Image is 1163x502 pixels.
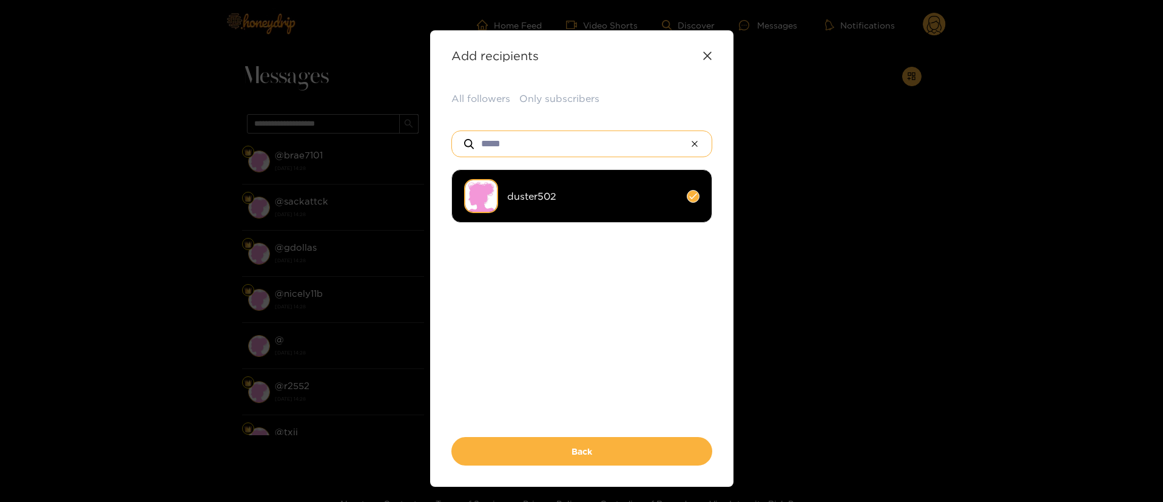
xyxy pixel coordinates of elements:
button: Back [451,437,712,466]
button: Only subscribers [519,92,599,106]
img: no-avatar.png [464,179,498,213]
button: All followers [451,92,510,106]
strong: Add recipients [451,49,539,63]
span: duster502 [507,189,678,203]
